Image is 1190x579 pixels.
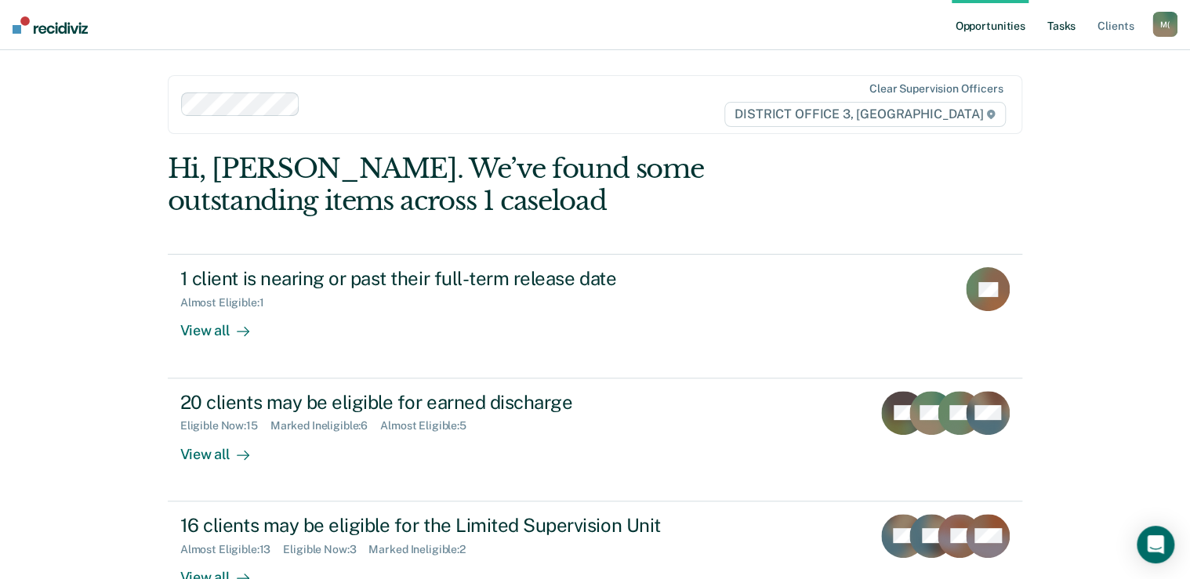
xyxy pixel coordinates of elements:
[13,16,88,34] img: Recidiviz
[368,543,477,556] div: Marked Ineligible : 2
[270,419,380,432] div: Marked Ineligible : 6
[180,296,277,309] div: Almost Eligible : 1
[180,432,268,463] div: View all
[869,82,1003,96] div: Clear supervision officers
[168,378,1023,501] a: 20 clients may be eligible for earned dischargeEligible Now:15Marked Ineligible:6Almost Eligible:...
[168,153,851,217] div: Hi, [PERSON_NAME]. We’ve found some outstanding items across 1 caseload
[380,419,479,432] div: Almost Eligible : 5
[1152,12,1177,37] div: M (
[180,419,270,432] div: Eligible Now : 15
[180,391,731,414] div: 20 clients may be eligible for earned discharge
[180,514,731,537] div: 16 clients may be eligible for the Limited Supervision Unit
[1152,12,1177,37] button: M(
[180,309,268,340] div: View all
[180,267,731,290] div: 1 client is nearing or past their full-term release date
[1137,526,1174,563] div: Open Intercom Messenger
[724,102,1006,127] span: DISTRICT OFFICE 3, [GEOGRAPHIC_DATA]
[180,543,284,556] div: Almost Eligible : 13
[283,543,368,556] div: Eligible Now : 3
[168,254,1023,378] a: 1 client is nearing or past their full-term release dateAlmost Eligible:1View all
